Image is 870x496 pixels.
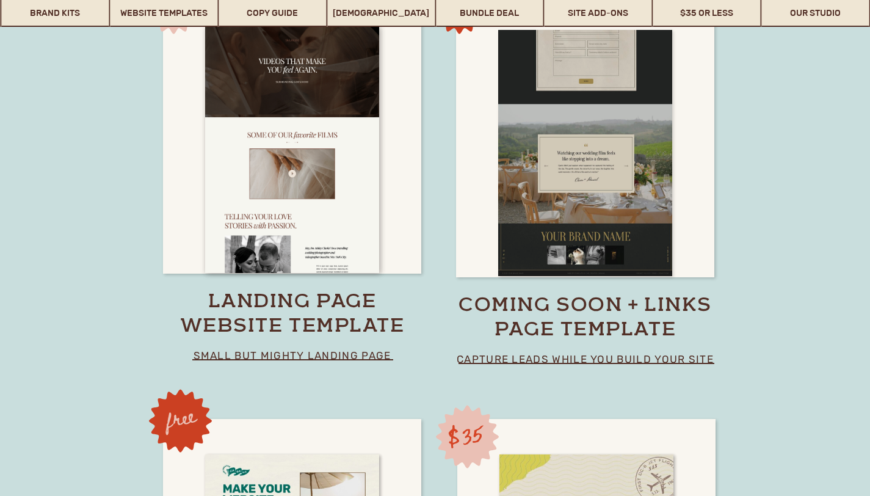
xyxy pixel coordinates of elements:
p: small but mighty landing page [167,346,418,364]
h3: free [154,401,208,434]
a: coming soon + links page template [457,294,714,343]
h2: Built to perform [144,85,448,111]
a: landing page website template [164,291,421,340]
h2: Designed to [144,111,448,154]
h2: stand out [134,150,458,209]
p: capture leads while you build your site [435,350,736,368]
h3: $35 [438,420,491,453]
